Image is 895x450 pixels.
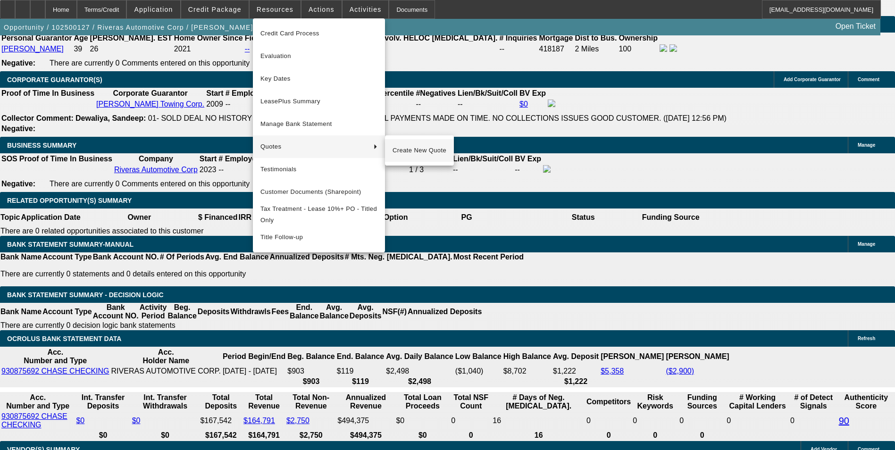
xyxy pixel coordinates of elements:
[260,73,377,84] span: Key Dates
[260,186,377,198] span: Customer Documents (Sharepoint)
[260,28,377,39] span: Credit Card Process
[260,141,366,152] span: Quotes
[260,232,377,243] span: Title Follow-up
[260,203,377,226] span: Tax Treatment - Lease 10%+ PO - Titled Only
[393,145,446,156] span: Create New Quote
[260,50,377,62] span: Evaluation
[260,118,377,130] span: Manage Bank Statement
[260,164,377,175] span: Testimonials
[260,96,377,107] span: LeasePlus Summary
